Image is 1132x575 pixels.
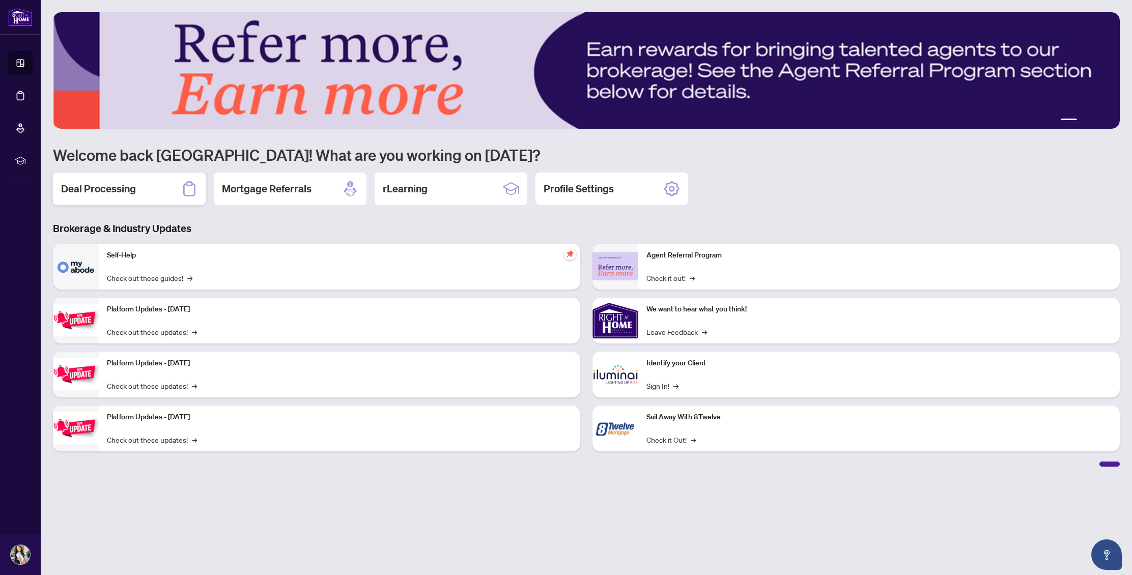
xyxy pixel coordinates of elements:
[691,434,696,445] span: →
[53,304,99,336] img: Platform Updates - July 21, 2025
[646,326,707,337] a: Leave Feedback→
[107,250,572,261] p: Self-Help
[53,412,99,444] img: Platform Updates - June 23, 2025
[11,545,30,564] img: Profile Icon
[107,412,572,423] p: Platform Updates - [DATE]
[592,406,638,451] img: Sail Away With 8Twelve
[673,380,678,391] span: →
[1089,119,1093,123] button: 3
[646,412,1112,423] p: Sail Away With 8Twelve
[53,358,99,390] img: Platform Updates - July 8, 2025
[1061,119,1077,123] button: 1
[53,145,1120,164] h1: Welcome back [GEOGRAPHIC_DATA]! What are you working on [DATE]?
[61,182,136,196] h2: Deal Processing
[107,358,572,369] p: Platform Updates - [DATE]
[107,434,197,445] a: Check out these updates!→
[646,358,1112,369] p: Identify your Client
[107,272,192,283] a: Check out these guides!→
[1091,539,1122,570] button: Open asap
[53,12,1120,129] img: Slide 0
[192,326,197,337] span: →
[544,182,614,196] h2: Profile Settings
[107,326,197,337] a: Check out these updates!→
[646,304,1112,315] p: We want to hear what you think!
[646,380,678,391] a: Sign In!→
[1106,119,1110,123] button: 5
[1081,119,1085,123] button: 2
[53,244,99,290] img: Self-Help
[8,8,33,26] img: logo
[107,380,197,391] a: Check out these updates!→
[592,298,638,343] img: We want to hear what you think!
[592,252,638,280] img: Agent Referral Program
[564,248,576,260] span: pushpin
[646,250,1112,261] p: Agent Referral Program
[702,326,707,337] span: →
[592,352,638,397] img: Identify your Client
[646,434,696,445] a: Check it Out!→
[107,304,572,315] p: Platform Updates - [DATE]
[646,272,695,283] a: Check it out!→
[222,182,312,196] h2: Mortgage Referrals
[690,272,695,283] span: →
[192,380,197,391] span: →
[192,434,197,445] span: →
[53,221,1120,236] h3: Brokerage & Industry Updates
[187,272,192,283] span: →
[1097,119,1101,123] button: 4
[383,182,428,196] h2: rLearning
